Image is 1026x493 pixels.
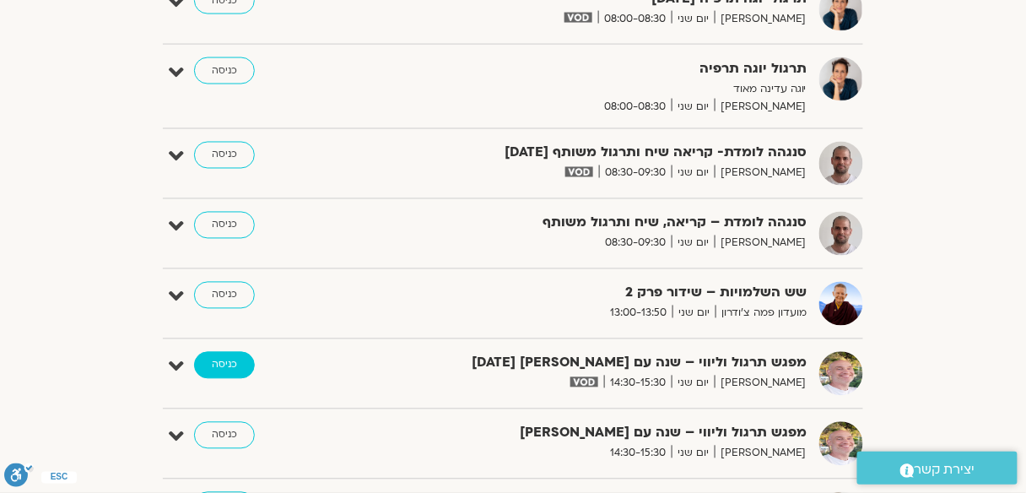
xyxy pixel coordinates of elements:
[715,10,807,28] span: [PERSON_NAME]
[393,57,807,80] strong: תרגול יוגה תרפיה
[915,458,975,481] span: יצירת קשר
[194,212,255,239] a: כניסה
[604,375,672,393] span: 14:30-15:30
[672,10,715,28] span: יום שני
[672,305,715,322] span: יום שני
[715,235,807,252] span: [PERSON_NAME]
[393,352,807,375] strong: מפגש תרגול וליווי – שנה עם [PERSON_NAME] [DATE]
[194,352,255,379] a: כניסה
[672,98,715,116] span: יום שני
[564,13,592,23] img: vodicon
[598,98,672,116] span: 08:00-08:30
[565,167,593,177] img: vodicon
[194,422,255,449] a: כניסה
[393,80,807,98] p: יוגה עדינה מאוד
[672,165,715,182] span: יום שני
[194,282,255,309] a: כניסה
[715,375,807,393] span: [PERSON_NAME]
[715,445,807,463] span: [PERSON_NAME]
[599,235,672,252] span: 08:30-09:30
[393,282,807,305] strong: שש השלמויות – שידור פרק 2
[393,142,807,165] strong: סנגהה לומדת- קריאה שיח ותרגול משותף [DATE]
[598,10,672,28] span: 08:00-08:30
[393,422,807,445] strong: מפגש תרגול וליווי – שנה עם [PERSON_NAME]
[604,305,672,322] span: 13:00-13:50
[672,445,715,463] span: יום שני
[570,377,598,387] img: vodicon
[604,445,672,463] span: 14:30-15:30
[672,235,715,252] span: יום שני
[857,452,1018,485] a: יצירת קשר
[599,165,672,182] span: 08:30-09:30
[715,305,807,322] span: מועדון פמה צ'ודרון
[194,57,255,84] a: כניסה
[715,98,807,116] span: [PERSON_NAME]
[672,375,715,393] span: יום שני
[393,212,807,235] strong: סנגהה לומדת – קריאה, שיח ותרגול משותף
[194,142,255,169] a: כניסה
[715,165,807,182] span: [PERSON_NAME]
